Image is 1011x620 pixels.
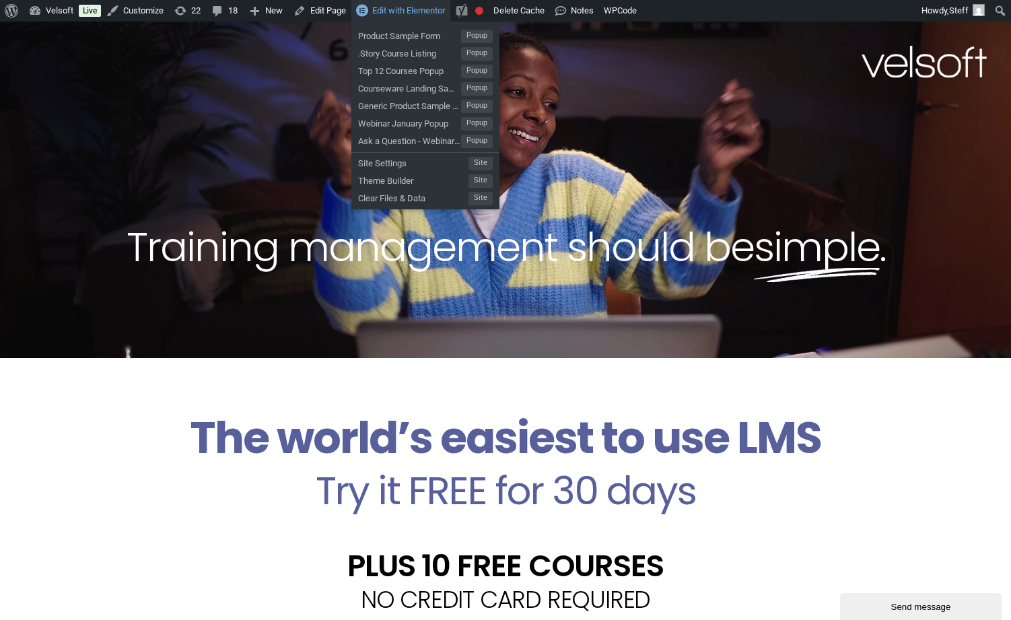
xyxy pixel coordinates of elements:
[351,131,499,148] a: Ask a Question - Webinar [DATE]Popup
[358,78,461,96] span: Courseware Landing Sample Form
[461,65,493,78] span: Popup
[351,96,499,113] a: Generic Product Sample FormPopup
[468,174,493,188] span: Site
[461,117,493,131] span: Popup
[475,7,483,15] div: Focus keyphrase not set
[351,61,499,78] a: Top 12 Courses PopupPopup
[351,78,499,96] a: Courseware Landing Sample FormPopup
[351,113,499,131] a: Webinar January PopupPopup
[351,153,499,170] a: Site SettingsSite
[461,82,493,96] span: Popup
[461,135,493,148] span: Popup
[754,219,880,275] span: simple
[351,26,499,43] a: Product Sample FormPopup
[351,43,499,61] a: .Story Course ListingPopup
[949,5,969,15] span: Steff
[24,221,987,273] h2: Training management should be .
[358,26,461,43] span: Product Sample Form
[88,471,923,510] h2: Try it FREE for 30 days
[468,157,493,170] span: Site
[358,113,461,131] span: Webinar January Popup
[461,30,493,43] span: Popup
[358,61,461,78] span: Top 12 Courses Popup
[461,100,493,113] span: Popup
[840,590,1004,620] iframe: chat widget
[358,131,461,148] span: Ask a Question - Webinar [DATE]
[358,188,468,205] span: Clear Files & Data
[358,96,461,113] span: Generic Product Sample Form
[88,588,923,611] h2: NO CREDIT CARD REQUIRED
[88,412,923,464] h2: The world’s easiest to use LMS
[372,5,445,15] span: Edit with Elementor
[358,153,468,170] span: Site Settings
[358,43,461,61] span: .Story Course Listing
[351,170,499,188] a: Theme BuilderSite
[351,188,499,205] a: Clear Files & DataSite
[358,170,468,188] span: Theme Builder
[79,5,101,17] a: Live
[461,47,493,61] span: Popup
[88,551,923,581] h2: PLUS 10 FREE COURSES
[468,192,493,205] span: Site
